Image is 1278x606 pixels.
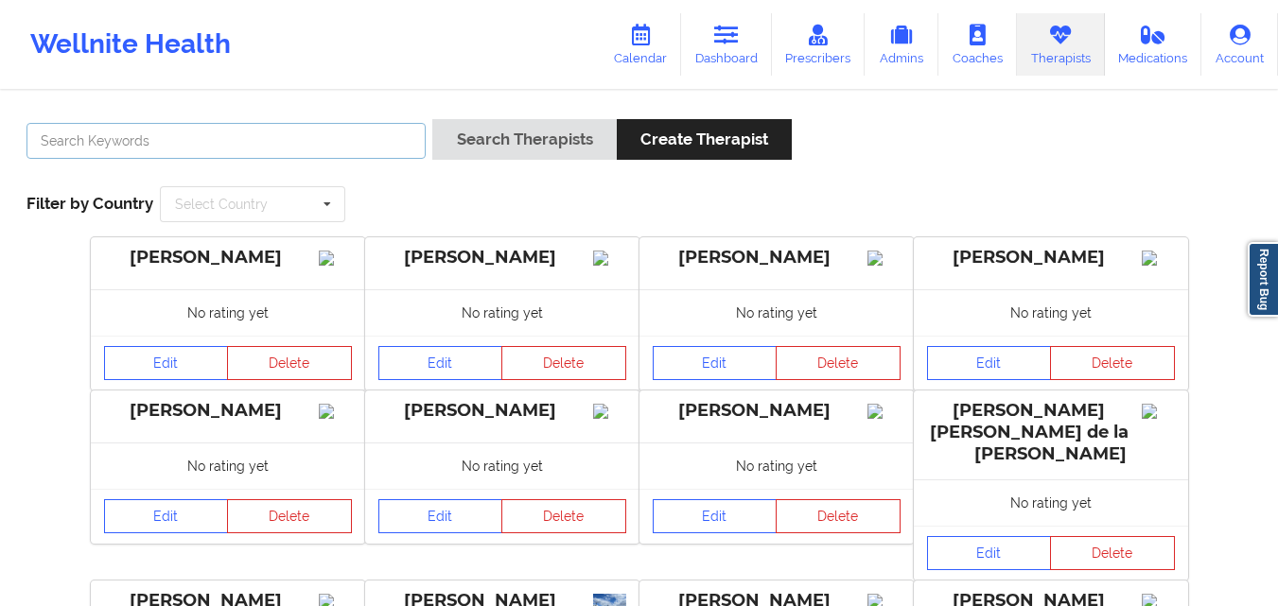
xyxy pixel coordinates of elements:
button: Delete [776,499,901,533]
a: Edit [653,499,778,533]
button: Delete [1050,346,1175,380]
a: Therapists [1017,13,1105,76]
div: [PERSON_NAME] [PERSON_NAME] de la [PERSON_NAME] [927,400,1175,465]
img: Image%2Fplaceholer-image.png [319,251,352,266]
a: Edit [927,346,1052,380]
div: Select Country [175,198,268,211]
button: Delete [227,499,352,533]
a: Dashboard [681,13,772,76]
button: Delete [1050,536,1175,570]
img: Image%2Fplaceholer-image.png [867,404,901,419]
a: Edit [104,499,229,533]
button: Delete [501,346,626,380]
a: Edit [104,346,229,380]
div: [PERSON_NAME] [378,247,626,268]
div: [PERSON_NAME] [927,247,1175,268]
a: Edit [653,346,778,380]
a: Calendar [600,13,681,76]
button: Create Therapist [617,119,792,160]
a: Medications [1105,13,1202,76]
div: No rating yet [914,289,1188,336]
img: Image%2Fplaceholer-image.png [1142,404,1175,419]
a: Prescribers [772,13,866,76]
div: [PERSON_NAME] [378,400,626,422]
div: No rating yet [91,442,365,489]
div: No rating yet [914,479,1188,526]
div: [PERSON_NAME] [653,400,901,422]
a: Report Bug [1248,242,1278,317]
a: Account [1201,13,1278,76]
div: No rating yet [91,289,365,336]
button: Delete [776,346,901,380]
button: Search Therapists [432,119,616,160]
input: Search Keywords [26,123,426,159]
div: No rating yet [365,289,639,336]
div: No rating yet [639,442,914,489]
img: Image%2Fplaceholer-image.png [1142,251,1175,266]
a: Edit [927,536,1052,570]
img: Image%2Fplaceholer-image.png [593,251,626,266]
div: [PERSON_NAME] [653,247,901,268]
img: Image%2Fplaceholer-image.png [593,404,626,419]
a: Edit [378,346,503,380]
button: Delete [227,346,352,380]
div: No rating yet [639,289,914,336]
a: Edit [378,499,503,533]
div: [PERSON_NAME] [104,400,352,422]
a: Admins [865,13,938,76]
button: Delete [501,499,626,533]
img: Image%2Fplaceholer-image.png [867,251,901,266]
span: Filter by Country [26,194,153,213]
div: [PERSON_NAME] [104,247,352,268]
img: Image%2Fplaceholer-image.png [319,404,352,419]
div: No rating yet [365,442,639,489]
a: Coaches [938,13,1017,76]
